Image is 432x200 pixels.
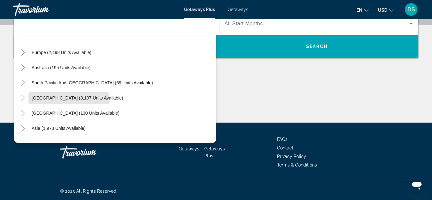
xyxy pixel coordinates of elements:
[179,146,199,151] a: Getaways
[17,62,28,73] button: Toggle Australia (195 units available)
[17,93,28,104] button: Toggle South America (3,197 units available)
[277,137,287,142] a: FAQs
[407,175,427,195] iframe: Button to launch messaging window
[356,5,368,15] button: Change language
[32,111,120,116] span: [GEOGRAPHIC_DATA] (130 units available)
[28,123,89,134] button: Asia (1,973 units available)
[28,47,95,58] button: Europe (2,498 units available)
[32,50,91,55] span: Europe (2,498 units available)
[356,8,362,13] span: en
[17,123,28,134] button: Toggle Asia (1,973 units available)
[17,138,28,149] button: Toggle Africa (95 units available)
[28,62,94,73] button: Australia (195 units available)
[204,146,225,158] a: Getaways Plus
[225,21,263,26] span: All Start Months
[228,7,248,12] a: Getaways
[277,154,306,159] a: Privacy Policy
[32,126,86,131] span: Asia (1,973 units available)
[17,32,28,43] button: Toggle Caribbean & Atlantic Islands (1,018 units available)
[306,44,328,49] span: Search
[13,1,76,18] a: Travorium
[378,8,387,13] span: USD
[32,80,153,85] span: South Pacific and [GEOGRAPHIC_DATA] (69 units available)
[17,108,28,119] button: Toggle Central America (130 units available)
[277,162,317,167] a: Terms & Conditions
[28,138,85,149] button: Africa (95 units available)
[17,47,28,58] button: Toggle Europe (2,498 units available)
[17,77,28,88] button: Toggle South Pacific and Oceania (69 units available)
[28,107,123,119] button: [GEOGRAPHIC_DATA] (130 units available)
[184,7,215,12] a: Getaways Plus
[378,5,393,15] button: Change currency
[216,35,418,58] button: Search
[14,12,418,58] div: Search widget
[60,143,123,162] a: Travorium
[28,32,126,43] button: [GEOGRAPHIC_DATA] (1,018 units available)
[28,77,156,88] button: South Pacific and [GEOGRAPHIC_DATA] (69 units available)
[277,145,293,150] a: Contact
[403,3,419,16] button: User Menu
[32,95,123,100] span: [GEOGRAPHIC_DATA] (3,197 units available)
[407,6,415,13] span: DS
[60,189,117,194] span: © 2025 All Rights Reserved.
[32,65,91,70] span: Australia (195 units available)
[28,92,126,104] button: [GEOGRAPHIC_DATA] (3,197 units available)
